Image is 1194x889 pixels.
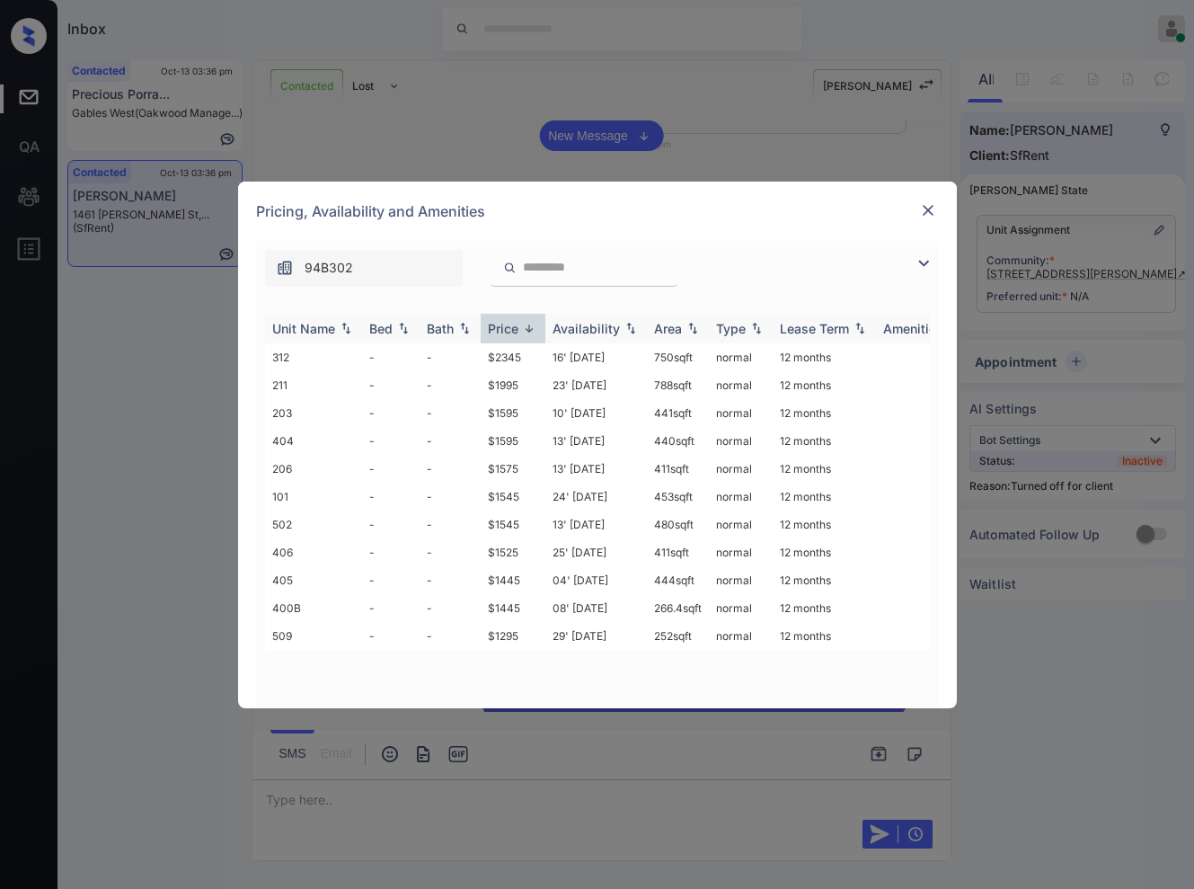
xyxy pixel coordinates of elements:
[481,622,545,650] td: $1295
[654,321,682,336] div: Area
[709,511,773,538] td: normal
[545,566,647,594] td: 04' [DATE]
[709,483,773,511] td: normal
[773,622,876,650] td: 12 months
[420,622,481,650] td: -
[545,455,647,483] td: 13' [DATE]
[503,260,517,276] img: icon-zuma
[684,322,702,334] img: sorting
[265,343,362,371] td: 312
[773,343,876,371] td: 12 months
[481,343,545,371] td: $2345
[709,399,773,427] td: normal
[553,321,620,336] div: Availability
[420,511,481,538] td: -
[420,427,481,455] td: -
[773,566,876,594] td: 12 months
[647,566,709,594] td: 444 sqft
[622,322,640,334] img: sorting
[488,321,518,336] div: Price
[362,371,420,399] td: -
[420,566,481,594] td: -
[647,511,709,538] td: 480 sqft
[362,594,420,622] td: -
[545,511,647,538] td: 13' [DATE]
[481,511,545,538] td: $1545
[265,594,362,622] td: 400B
[773,594,876,622] td: 12 months
[481,455,545,483] td: $1575
[545,343,647,371] td: 16' [DATE]
[420,538,481,566] td: -
[394,322,412,334] img: sorting
[647,622,709,650] td: 252 sqft
[265,622,362,650] td: 509
[545,538,647,566] td: 25' [DATE]
[773,399,876,427] td: 12 months
[647,538,709,566] td: 411 sqft
[420,594,481,622] td: -
[520,322,538,335] img: sorting
[647,483,709,511] td: 453 sqft
[647,371,709,399] td: 788 sqft
[913,253,934,274] img: icon-zuma
[427,321,454,336] div: Bath
[362,399,420,427] td: -
[265,483,362,511] td: 101
[709,455,773,483] td: normal
[709,566,773,594] td: normal
[265,427,362,455] td: 404
[362,538,420,566] td: -
[481,399,545,427] td: $1595
[647,399,709,427] td: 441 sqft
[369,321,393,336] div: Bed
[265,538,362,566] td: 406
[272,321,335,336] div: Unit Name
[362,483,420,511] td: -
[362,511,420,538] td: -
[362,622,420,650] td: -
[883,321,943,336] div: Amenities
[420,455,481,483] td: -
[481,566,545,594] td: $1445
[716,321,746,336] div: Type
[851,322,869,334] img: sorting
[773,455,876,483] td: 12 months
[709,622,773,650] td: normal
[545,594,647,622] td: 08' [DATE]
[481,371,545,399] td: $1995
[545,483,647,511] td: 24' [DATE]
[709,538,773,566] td: normal
[773,371,876,399] td: 12 months
[362,343,420,371] td: -
[773,427,876,455] td: 12 months
[362,566,420,594] td: -
[265,399,362,427] td: 203
[420,483,481,511] td: -
[481,594,545,622] td: $1445
[545,622,647,650] td: 29' [DATE]
[265,566,362,594] td: 405
[647,427,709,455] td: 440 sqft
[709,427,773,455] td: normal
[305,258,353,278] span: 94B302
[773,511,876,538] td: 12 months
[545,371,647,399] td: 23' [DATE]
[276,259,294,277] img: icon-zuma
[420,343,481,371] td: -
[647,343,709,371] td: 750 sqft
[362,455,420,483] td: -
[780,321,849,336] div: Lease Term
[420,399,481,427] td: -
[481,483,545,511] td: $1545
[481,538,545,566] td: $1525
[362,427,420,455] td: -
[265,455,362,483] td: 206
[773,483,876,511] td: 12 months
[647,594,709,622] td: 266.4 sqft
[337,322,355,334] img: sorting
[265,371,362,399] td: 211
[773,538,876,566] td: 12 months
[545,399,647,427] td: 10' [DATE]
[455,322,473,334] img: sorting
